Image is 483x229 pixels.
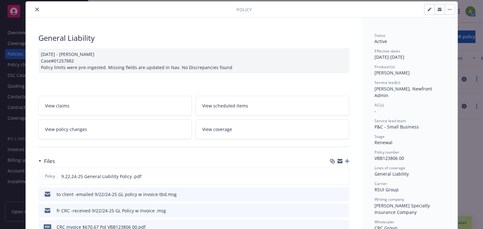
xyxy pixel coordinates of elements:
span: Producer(s) [375,64,395,69]
span: Renewal [375,139,392,145]
span: AC(s) [375,102,384,108]
span: Writing company [375,197,404,202]
button: close [33,6,41,13]
span: View coverage [202,126,232,133]
span: pdf [44,224,51,229]
span: P&C - Small Business [375,124,419,130]
button: download file [331,191,336,198]
span: [PERSON_NAME] Specialty Insurance Company [375,203,431,215]
button: download file [331,173,336,180]
button: download file [331,207,336,214]
button: preview file [341,173,347,180]
span: Wholesaler [375,219,394,225]
span: VBB123806 00 [375,155,404,161]
span: Policy number [375,150,399,155]
span: View scheduled items [202,102,248,109]
div: Files [38,157,55,165]
div: [DATE] - [PERSON_NAME] Case#01257882 Policy limits were pre-ingested. Missing fields are updated ... [38,48,349,73]
a: View claims [38,96,192,116]
span: Lines of coverage [375,165,405,171]
div: [DATE] - [DATE] [375,48,445,60]
a: View coverage [196,119,349,139]
span: Policy [44,173,56,179]
span: Status [375,33,386,38]
span: RSUI Group [375,187,399,193]
div: fr CRC -received 9/22/24-25 GL Policy w invoice .msg [57,207,166,214]
span: Service lead(s) [375,80,400,85]
div: General Liability [38,33,349,43]
span: Policy [236,6,252,13]
span: [PERSON_NAME], Newfront Admin [375,86,433,98]
span: Active [375,38,387,44]
button: preview file [341,207,347,214]
span: Effective dates [375,48,400,54]
div: General Liability [375,171,445,177]
span: View policy changes [45,126,87,133]
span: - [375,108,376,114]
span: Carrier [375,181,387,186]
a: View policy changes [38,119,192,139]
span: Stage [375,134,385,139]
span: 9.22.24-25 General Liability Policy .pdf [61,173,142,180]
button: preview file [341,191,347,198]
span: [PERSON_NAME] [375,70,410,76]
span: Service lead team [375,118,406,123]
a: View scheduled items [196,96,349,116]
h3: Files [44,157,55,165]
div: to client -emailed 9/22/24-25 GL policy w invoice-tbd.msg [57,191,177,198]
span: View claims [45,102,69,109]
